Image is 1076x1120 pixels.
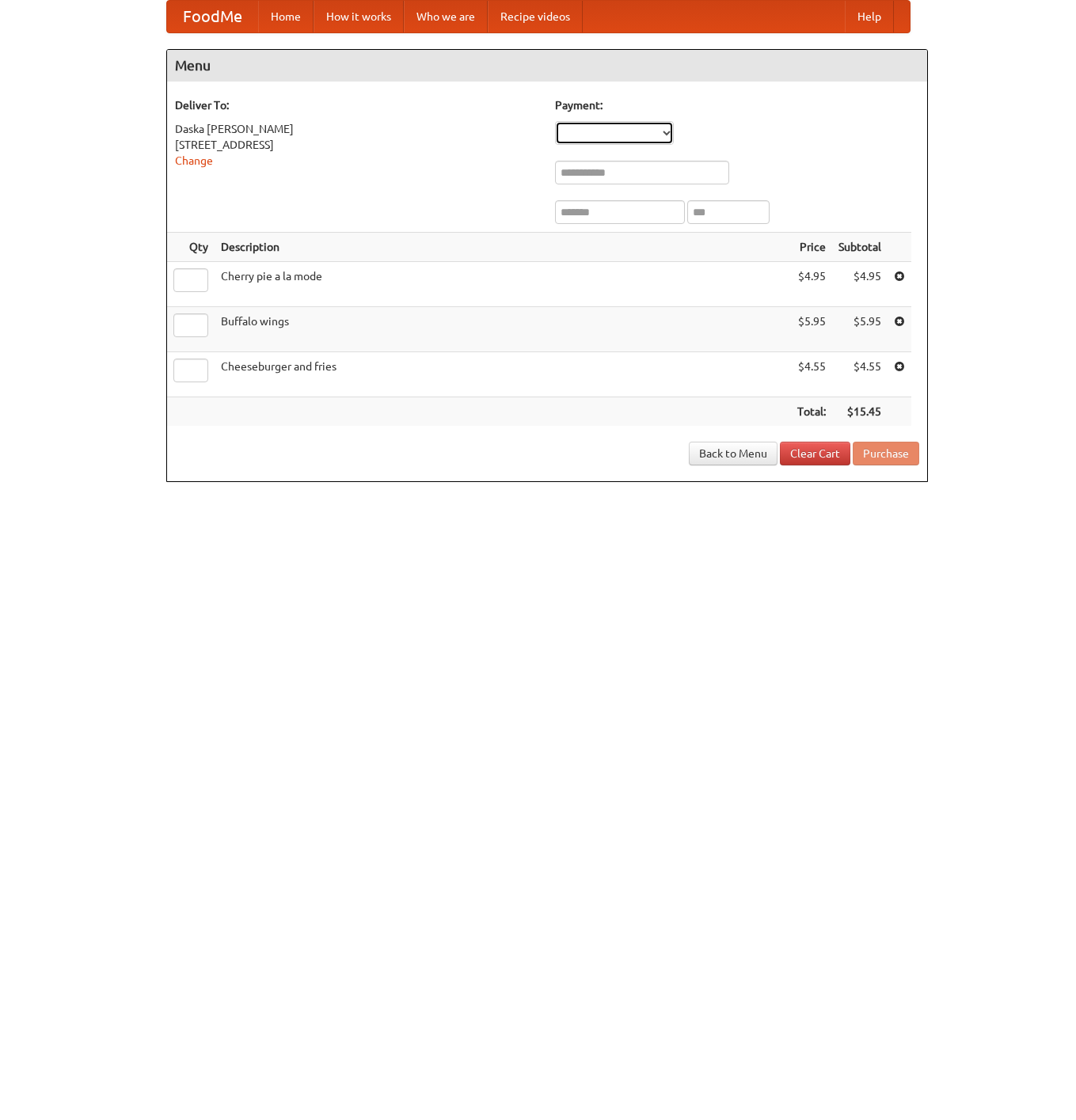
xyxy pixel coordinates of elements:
[215,307,791,352] td: Buffalo wings
[780,442,850,465] a: Clear Cart
[791,233,832,262] th: Price
[791,352,832,397] td: $4.55
[175,121,539,137] div: Daska [PERSON_NAME]
[314,1,404,32] a: How it works
[832,233,888,262] th: Subtotal
[215,352,791,397] td: Cheeseburger and fries
[832,307,888,352] td: $5.95
[167,50,927,82] h4: Menu
[845,1,894,32] a: Help
[404,1,488,32] a: Who we are
[791,262,832,307] td: $4.95
[832,262,888,307] td: $4.95
[175,97,539,113] h5: Deliver To:
[167,1,258,32] a: FoodMe
[215,262,791,307] td: Cherry pie a la mode
[791,397,832,427] th: Total:
[689,442,778,465] a: Back to Menu
[215,233,791,262] th: Description
[488,1,583,32] a: Recipe videos
[258,1,314,32] a: Home
[791,307,832,352] td: $5.95
[167,233,215,262] th: Qty
[555,97,919,113] h5: Payment:
[175,137,539,153] div: [STREET_ADDRESS]
[175,154,213,167] a: Change
[853,442,919,465] button: Purchase
[832,397,888,427] th: $15.45
[832,352,888,397] td: $4.55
